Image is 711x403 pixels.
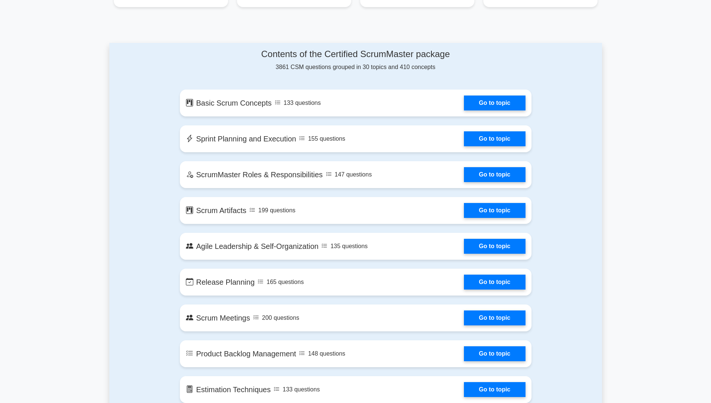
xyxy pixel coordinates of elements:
a: Go to topic [464,310,525,325]
div: 3861 CSM questions grouped in 30 topics and 410 concepts [180,49,531,72]
a: Go to topic [464,275,525,290]
a: Go to topic [464,96,525,110]
a: Go to topic [464,346,525,361]
a: Go to topic [464,382,525,397]
a: Go to topic [464,203,525,218]
a: Go to topic [464,239,525,254]
a: Go to topic [464,167,525,182]
h4: Contents of the Certified ScrumMaster package [180,49,531,60]
a: Go to topic [464,131,525,146]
